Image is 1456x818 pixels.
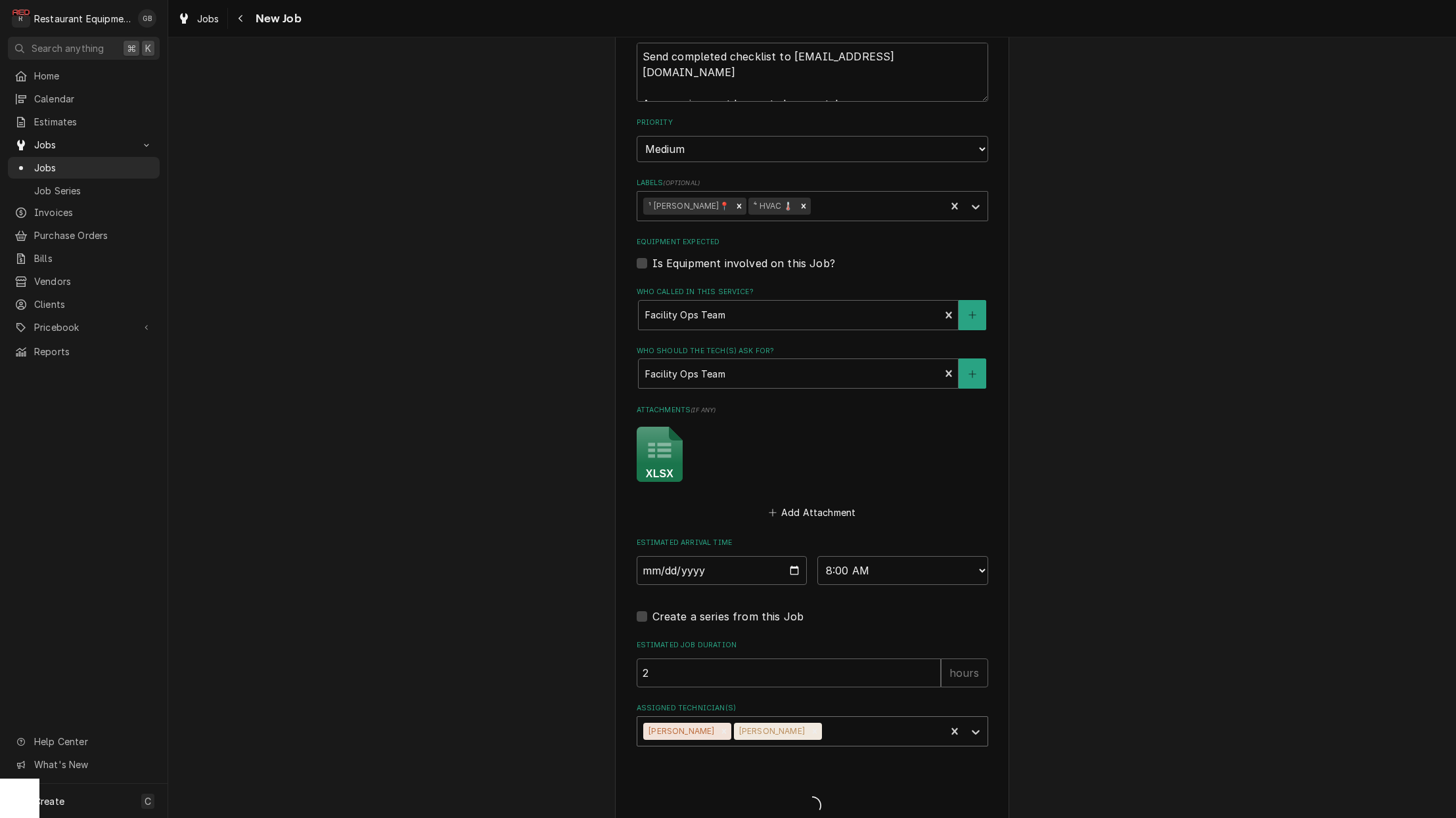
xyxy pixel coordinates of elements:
[652,255,835,271] label: Is Equipment involved on this Job?
[637,118,988,128] label: Priority
[34,274,153,288] span: Vendors
[637,287,988,330] div: Who called in this service?
[8,225,160,246] a: Purchase Orders
[766,504,858,522] button: Add Attachment
[637,640,988,687] div: Estimated Job Duration
[34,228,153,242] span: Purchase Orders
[732,198,746,215] div: Remove ¹ Beckley📍
[8,293,160,315] a: Clients
[637,556,808,585] input: Date
[34,92,153,106] span: Calendar
[172,8,225,30] a: Jobs
[197,12,219,26] span: Jobs
[637,703,988,746] div: Assigned Technician(s)
[34,735,152,748] span: Help Center
[8,270,160,292] a: Vendors
[8,88,160,110] a: Calendar
[231,8,252,29] button: Navigate back
[34,115,153,129] span: Estimates
[643,723,717,740] div: [PERSON_NAME]
[637,118,988,161] div: Priority
[637,178,988,221] div: Labels
[959,358,986,389] button: Create New Contact
[652,609,804,624] label: Create a series from this Job
[637,237,988,270] div: Equipment Expected
[34,184,153,198] span: Job Series
[941,658,988,687] div: hours
[8,37,160,60] button: Search anything⌘K
[34,161,153,175] span: Jobs
[796,198,811,215] div: Remove ⁴ HVAC 🌡️
[34,297,153,311] span: Clients
[8,111,160,133] a: Estimates
[8,316,160,338] a: Go to Pricebook
[8,202,160,223] a: Invoices
[8,754,160,775] a: Go to What's New
[8,157,160,179] a: Jobs
[637,24,988,101] div: Technician Instructions
[8,731,160,752] a: Go to Help Center
[637,346,988,389] div: Who should the tech(s) ask for?
[34,251,153,265] span: Bills
[34,12,131,26] div: Restaurant Equipment Diagnostics
[968,311,976,320] svg: Create New Contact
[34,320,133,334] span: Pricebook
[34,205,153,219] span: Invoices
[34,345,153,358] span: Reports
[145,41,151,55] span: K
[34,796,64,807] span: Create
[637,237,988,248] label: Equipment Expected
[717,723,731,740] div: Remove Hunter Ralston
[34,138,133,152] span: Jobs
[34,758,152,771] span: What's New
[145,794,151,808] span: C
[138,9,156,28] div: Gary Beaver's Avatar
[127,41,136,55] span: ⌘
[12,9,30,28] div: Restaurant Equipment Diagnostics's Avatar
[959,300,986,330] button: Create New Contact
[817,556,988,585] select: Time Select
[808,723,822,740] div: Remove Chuck Almond
[637,405,988,522] div: Attachments
[252,10,302,28] span: New Job
[637,346,988,356] label: Who should the tech(s) ask for?
[12,9,30,28] div: R
[637,640,988,651] label: Estimated Job Duration
[32,41,104,55] span: Search anything
[637,427,683,482] button: xlsx
[748,198,796,215] div: ⁴ HVAC 🌡️
[8,180,160,202] a: Job Series
[691,406,716,414] span: ( if any )
[637,703,988,714] label: Assigned Technician(s)
[8,341,160,362] a: Reports
[138,9,156,28] div: GB
[637,43,988,102] textarea: Send completed checklist to [EMAIL_ADDRESS][DOMAIN_NAME] Any repairs must be quoted separately
[968,370,976,379] svg: Create New Contact
[734,723,808,740] div: [PERSON_NAME]
[8,248,160,269] a: Bills
[637,287,988,297] label: Who called in this service?
[637,178,988,188] label: Labels
[8,65,160,87] a: Home
[8,134,160,156] a: Go to Jobs
[643,198,732,215] div: ¹ [PERSON_NAME]📍
[637,405,988,416] label: Attachments
[34,69,153,83] span: Home
[637,538,988,584] div: Estimated Arrival Time
[637,538,988,548] label: Estimated Arrival Time
[663,179,700,186] span: ( optional )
